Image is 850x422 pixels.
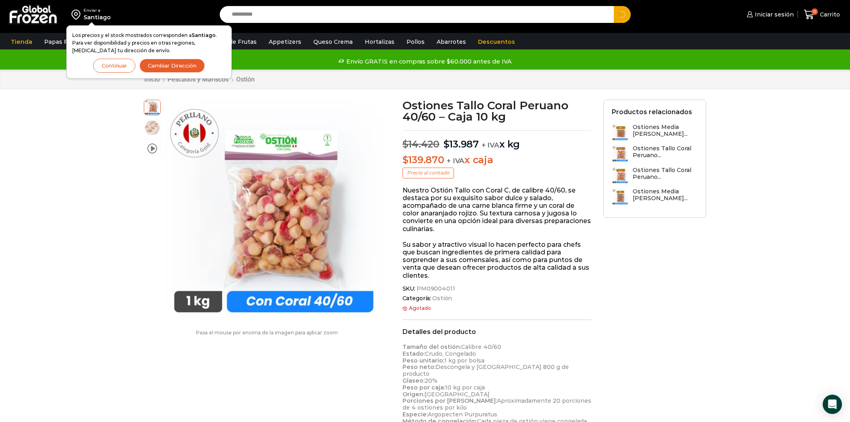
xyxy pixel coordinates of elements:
[415,285,455,292] span: PM09004011
[84,8,111,13] div: Enviar a
[633,167,698,180] h3: Ostiones Tallo Coral Peruano...
[144,330,390,336] p: Pasa el mouse por encima de la imagen para aplicar zoom
[7,34,36,49] a: Tienda
[745,6,794,23] a: Iniciar sesión
[403,100,592,122] h1: Ostiones Tallo Coral Peruano 40/60 – Caja 10 kg
[403,285,592,292] span: SKU:
[633,124,698,137] h3: Ostiones Media [PERSON_NAME]...
[612,124,698,141] a: Ostiones Media [PERSON_NAME]...
[403,343,461,350] strong: Tamaño del ostión:
[403,154,409,166] span: $
[403,384,445,391] strong: Peso por caja:
[144,76,160,83] a: Inicio
[403,241,592,279] p: Su sabor y atractivo visual lo hacen perfecto para chefs que buscan ingredientes de primera calid...
[403,377,425,384] strong: Glaseo:
[403,328,592,336] h2: Detalles del producto
[403,357,444,364] strong: Peso unitario:
[403,411,428,418] strong: Especie:
[361,34,398,49] a: Hortalizas
[612,108,692,116] h2: Productos relacionados
[403,363,435,371] strong: Peso neto:
[144,120,160,136] span: ostion tallo coral
[612,188,698,205] a: Ostiones Media [PERSON_NAME]...
[433,34,470,49] a: Abarrotes
[443,138,479,150] bdi: 13.987
[447,157,464,165] span: + IVA
[144,99,160,115] span: con coral 40:60
[811,8,818,15] span: 0
[403,397,497,404] strong: Porciones por [PERSON_NAME]:
[40,34,85,49] a: Papas Fritas
[612,145,698,162] a: Ostiones Tallo Coral Peruano...
[474,34,519,49] a: Descuentos
[72,8,84,21] img: address-field-icon.svg
[443,138,450,150] span: $
[236,76,255,83] a: Ostión
[403,350,425,357] strong: Estado:
[403,391,425,398] strong: Origen:
[482,141,499,149] span: + IVA
[614,6,631,23] button: Search button
[206,34,261,49] a: Pulpa de Frutas
[403,130,592,150] p: x kg
[144,76,255,83] nav: Breadcrumb
[265,34,305,49] a: Appetizers
[403,154,444,166] bdi: 139.870
[192,32,216,38] strong: Santiago
[167,76,229,83] a: Pescados y Mariscos
[612,167,698,184] a: Ostiones Tallo Coral Peruano...
[309,34,357,49] a: Queso Crema
[403,305,592,311] p: Agotado
[403,186,592,233] p: Nuestro Ostión Tallo con Coral C, de calibre 40/60, se destaca por su exquisito sabor dulce y sal...
[403,295,592,302] span: Categoría:
[84,13,111,21] div: Santiago
[431,295,452,302] a: Ostión
[753,10,794,18] span: Iniciar sesión
[818,10,840,18] span: Carrito
[633,188,698,202] h3: Ostiones Media [PERSON_NAME]...
[139,59,205,73] button: Cambiar Dirección
[403,138,409,150] span: $
[403,168,454,178] p: Precio al contado
[403,138,439,150] bdi: 14.420
[802,5,842,24] a: 0 Carrito
[93,59,135,73] button: Continuar
[823,395,842,414] div: Open Intercom Messenger
[403,154,592,166] p: x caja
[72,31,226,55] p: Los precios y el stock mostrados corresponden a . Para ver disponibilidad y precios en otras regi...
[633,145,698,159] h3: Ostiones Tallo Coral Peruano...
[403,34,429,49] a: Pollos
